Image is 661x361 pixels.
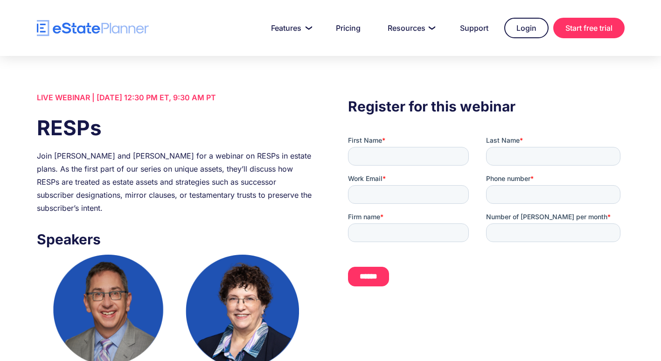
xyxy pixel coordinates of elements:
[325,19,372,37] a: Pricing
[37,20,149,36] a: home
[553,18,625,38] a: Start free trial
[504,18,549,38] a: Login
[376,19,444,37] a: Resources
[37,229,313,250] h3: Speakers
[37,113,313,142] h1: RESPs
[37,91,313,104] div: LIVE WEBINAR | [DATE] 12:30 PM ET, 9:30 AM PT
[348,96,624,117] h3: Register for this webinar
[37,149,313,215] div: Join [PERSON_NAME] and [PERSON_NAME] for a webinar on RESPs in estate plans. As the first part of...
[260,19,320,37] a: Features
[348,136,624,303] iframe: Form 0
[449,19,500,37] a: Support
